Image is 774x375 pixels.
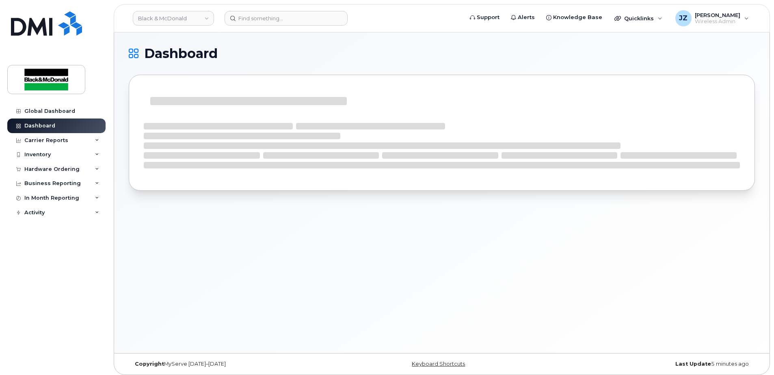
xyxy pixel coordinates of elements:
div: 5 minutes ago [546,361,755,367]
strong: Copyright [135,361,164,367]
div: MyServe [DATE]–[DATE] [129,361,337,367]
strong: Last Update [675,361,711,367]
span: Dashboard [144,47,218,60]
a: Keyboard Shortcuts [412,361,465,367]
